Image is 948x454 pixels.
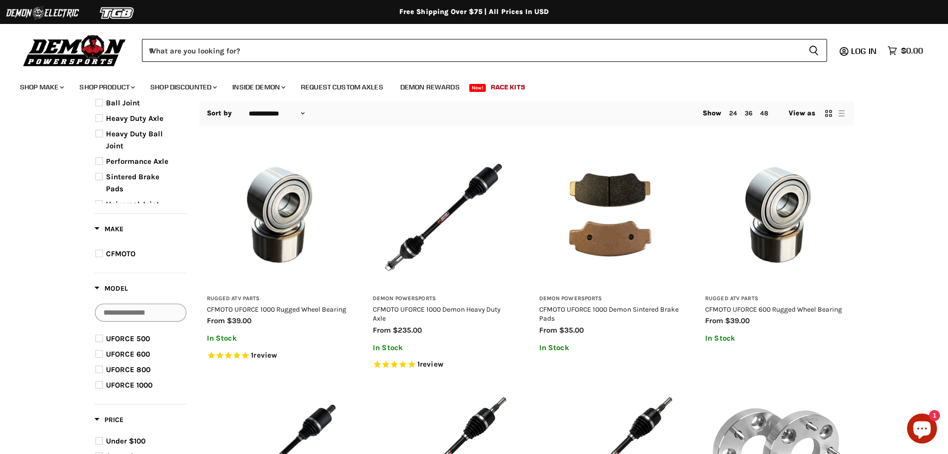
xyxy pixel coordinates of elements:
[106,129,163,150] span: Heavy Duty Ball Joint
[253,351,277,360] span: review
[106,381,152,390] span: UFORCE 1000
[106,172,159,193] span: Sintered Brake Pads
[26,26,110,34] div: Domain: [DOMAIN_NAME]
[106,365,150,374] span: UFORCE 800
[207,109,232,117] label: Sort by
[207,147,348,288] img: CFMOTO UFORCE 1000 Rugged Wheel Bearing
[837,108,847,118] button: list view
[559,326,584,335] span: $35.00
[883,43,928,58] a: $0.00
[373,147,514,288] img: CFMOTO UFORCE 1000 Demon Heavy Duty Axle
[106,114,163,123] span: Heavy Duty Axle
[12,77,70,97] a: Shop Make
[705,295,847,303] h3: Rugged ATV Parts
[904,414,940,446] inbox-online-store-chat: Shopify online store chat
[94,225,123,233] span: Make
[38,59,89,65] div: Domain Overview
[225,77,291,97] a: Inside Demon
[16,26,24,34] img: website_grey.svg
[725,316,750,325] span: $39.00
[143,77,223,97] a: Shop Discounted
[293,77,391,97] a: Request Custom Axles
[539,295,681,303] h3: Demon Powersports
[106,437,145,446] span: Under $100
[207,305,346,313] a: CFMOTO UFORCE 1000 Rugged Wheel Bearing
[373,305,500,322] a: CFMOTO UFORCE 1000 Demon Heavy Duty Axle
[28,16,49,24] div: v 4.0.25
[393,326,422,335] span: $235.00
[851,46,877,56] span: Log in
[106,334,150,343] span: UFORCE 500
[705,334,847,343] p: In Stock
[705,147,847,288] img: CFMOTO UFORCE 600 Rugged Wheel Bearing
[373,344,514,352] p: In Stock
[106,157,168,166] span: Performance Axle
[745,109,753,117] a: 36
[207,295,348,303] h3: Rugged ATV Parts
[99,58,107,66] img: tab_keywords_by_traffic_grey.svg
[106,98,140,107] span: Ball Joint
[106,249,135,258] span: CFMOTO
[199,101,854,126] nav: Collection utilities
[417,360,443,369] span: 1 reviews
[539,344,681,352] p: In Stock
[106,350,150,359] span: UFORCE 600
[373,326,391,335] span: from
[420,360,443,369] span: review
[27,58,35,66] img: tab_domain_overview_orange.svg
[801,39,827,62] button: Search
[110,59,168,65] div: Keywords by Traffic
[901,46,923,55] span: $0.00
[483,77,533,97] a: Race Kits
[80,3,155,22] img: TGB Logo 2
[703,109,722,117] span: Show
[539,305,679,322] a: CFMOTO UFORCE 1000 Demon Sintered Brake Pads
[469,84,486,92] span: New!
[539,326,557,335] span: from
[373,295,514,303] h3: Demon Powersports
[5,3,80,22] img: Demon Electric Logo 2
[106,200,159,209] span: Universal Joint
[94,416,123,424] span: Price
[94,284,128,296] button: Filter by Model
[539,147,681,288] img: CFMOTO UFORCE 1000 Demon Sintered Brake Pads
[705,305,842,313] a: CFMOTO UFORCE 600 Rugged Wheel Bearing
[824,108,834,118] button: grid view
[142,39,827,62] form: Product
[393,77,467,97] a: Demon Rewards
[789,109,816,117] span: View as
[16,16,24,24] img: logo_orange.svg
[94,415,123,428] button: Filter by Price
[729,109,737,117] a: 24
[227,316,251,325] span: $39.00
[74,7,874,16] div: Free Shipping Over $75 | All Prices In USD
[94,284,128,293] span: Model
[94,224,123,237] button: Filter by Make
[142,39,801,62] input: When autocomplete results are available use up and down arrows to review and enter to select
[373,360,514,370] span: Rated 5.0 out of 5 stars 1 reviews
[12,73,921,97] ul: Main menu
[207,316,225,325] span: from
[95,304,186,322] input: Search Options
[251,351,277,360] span: 1 reviews
[20,32,129,68] img: Demon Powersports
[760,109,768,117] a: 48
[847,46,883,55] a: Log in
[207,351,348,361] span: Rated 5.0 out of 5 stars 1 reviews
[72,77,141,97] a: Shop Product
[207,334,348,343] p: In Stock
[705,316,723,325] span: from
